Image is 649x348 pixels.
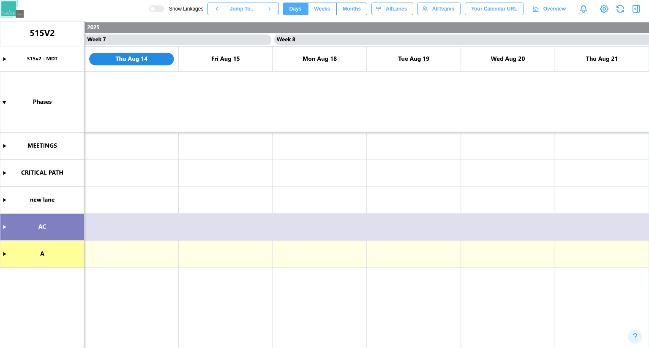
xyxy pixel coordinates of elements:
span: All Lanes [386,3,407,15]
button: Jump To... [226,3,260,15]
span: Show Linkages [164,5,203,12]
span: Your Calendar URL [471,3,517,15]
button: Open Drawer [630,3,642,15]
button: Weeks [308,3,337,15]
a: Overview [528,3,572,15]
button: Months [336,3,367,15]
button: Days [283,3,308,15]
a: View Project [598,3,610,15]
span: All Teams [432,3,454,15]
span: Days [289,3,302,15]
span: Overview [543,3,566,15]
button: Your Calendar URL [465,3,524,15]
span: Jump To... [230,3,255,15]
button: AllLanes [371,3,413,15]
button: Refresh Grid [614,3,626,15]
span: Months [343,3,361,15]
span: Weeks [314,3,330,15]
button: AllTeams [417,3,461,15]
a: Notifications [576,2,591,16]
